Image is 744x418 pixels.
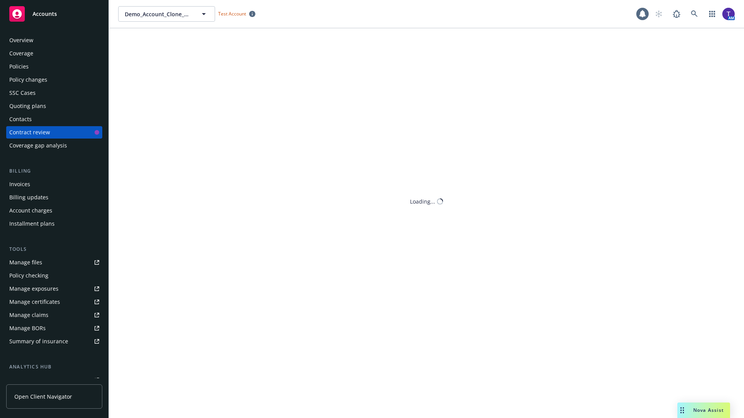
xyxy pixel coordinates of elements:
[9,283,59,295] div: Manage exposures
[677,403,730,418] button: Nova Assist
[9,139,67,152] div: Coverage gap analysis
[9,74,47,86] div: Policy changes
[410,197,435,206] div: Loading...
[9,218,55,230] div: Installment plans
[651,6,666,22] a: Start snowing
[6,363,102,371] div: Analytics hub
[6,126,102,139] a: Contract review
[6,269,102,282] a: Policy checking
[9,87,36,99] div: SSC Cases
[9,47,33,60] div: Coverage
[6,191,102,204] a: Billing updates
[118,6,215,22] button: Demo_Account_Clone_QA_CR_Tests_Demo
[6,335,102,348] a: Summary of insurance
[9,113,32,125] div: Contacts
[6,3,102,25] a: Accounts
[9,256,42,269] div: Manage files
[6,322,102,334] a: Manage BORs
[9,178,30,190] div: Invoices
[215,10,258,18] span: Test Account
[687,6,702,22] a: Search
[704,6,720,22] a: Switch app
[6,100,102,112] a: Quoting plans
[693,407,724,413] span: Nova Assist
[14,392,72,401] span: Open Client Navigator
[6,60,102,73] a: Policies
[9,60,29,73] div: Policies
[6,204,102,217] a: Account charges
[6,178,102,190] a: Invoices
[9,34,33,46] div: Overview
[9,100,46,112] div: Quoting plans
[6,296,102,308] a: Manage certificates
[6,256,102,269] a: Manage files
[9,191,48,204] div: Billing updates
[9,296,60,308] div: Manage certificates
[6,87,102,99] a: SSC Cases
[6,309,102,321] a: Manage claims
[669,6,684,22] a: Report a Bug
[9,309,48,321] div: Manage claims
[9,269,48,282] div: Policy checking
[9,126,50,139] div: Contract review
[9,335,68,348] div: Summary of insurance
[9,322,46,334] div: Manage BORs
[6,283,102,295] a: Manage exposures
[6,139,102,152] a: Coverage gap analysis
[6,245,102,253] div: Tools
[677,403,687,418] div: Drag to move
[722,8,735,20] img: photo
[6,74,102,86] a: Policy changes
[125,10,192,18] span: Demo_Account_Clone_QA_CR_Tests_Demo
[9,374,74,386] div: Loss summary generator
[6,374,102,386] a: Loss summary generator
[33,11,57,17] span: Accounts
[6,218,102,230] a: Installment plans
[6,47,102,60] a: Coverage
[6,167,102,175] div: Billing
[6,34,102,46] a: Overview
[218,10,246,17] span: Test Account
[6,113,102,125] a: Contacts
[9,204,52,217] div: Account charges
